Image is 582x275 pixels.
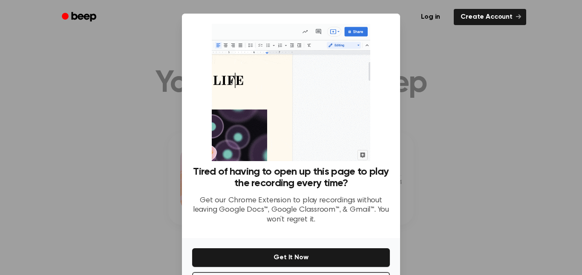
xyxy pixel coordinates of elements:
a: Log in [412,7,449,27]
p: Get our Chrome Extension to play recordings without leaving Google Docs™, Google Classroom™, & Gm... [192,196,390,225]
button: Get It Now [192,248,390,267]
a: Create Account [454,9,526,25]
img: Beep extension in action [212,24,370,161]
h3: Tired of having to open up this page to play the recording every time? [192,166,390,189]
a: Beep [56,9,104,26]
